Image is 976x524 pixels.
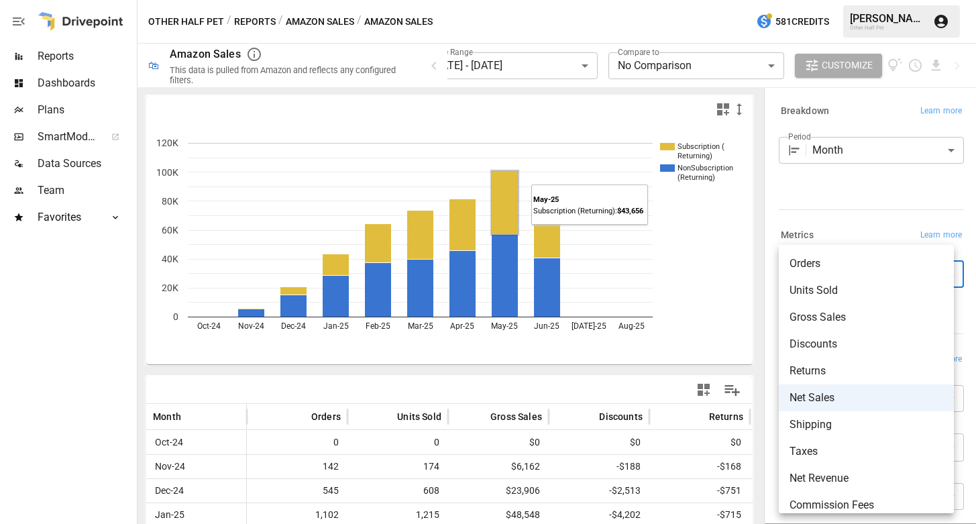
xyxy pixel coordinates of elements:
[790,497,943,513] span: Commission Fees
[790,470,943,486] span: Net Revenue
[790,309,943,325] span: Gross Sales
[790,336,943,352] span: Discounts
[790,443,943,460] span: Taxes
[790,282,943,299] span: Units Sold
[790,363,943,379] span: Returns
[790,417,943,433] span: Shipping
[790,390,943,406] span: Net Sales
[790,256,943,272] span: Orders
